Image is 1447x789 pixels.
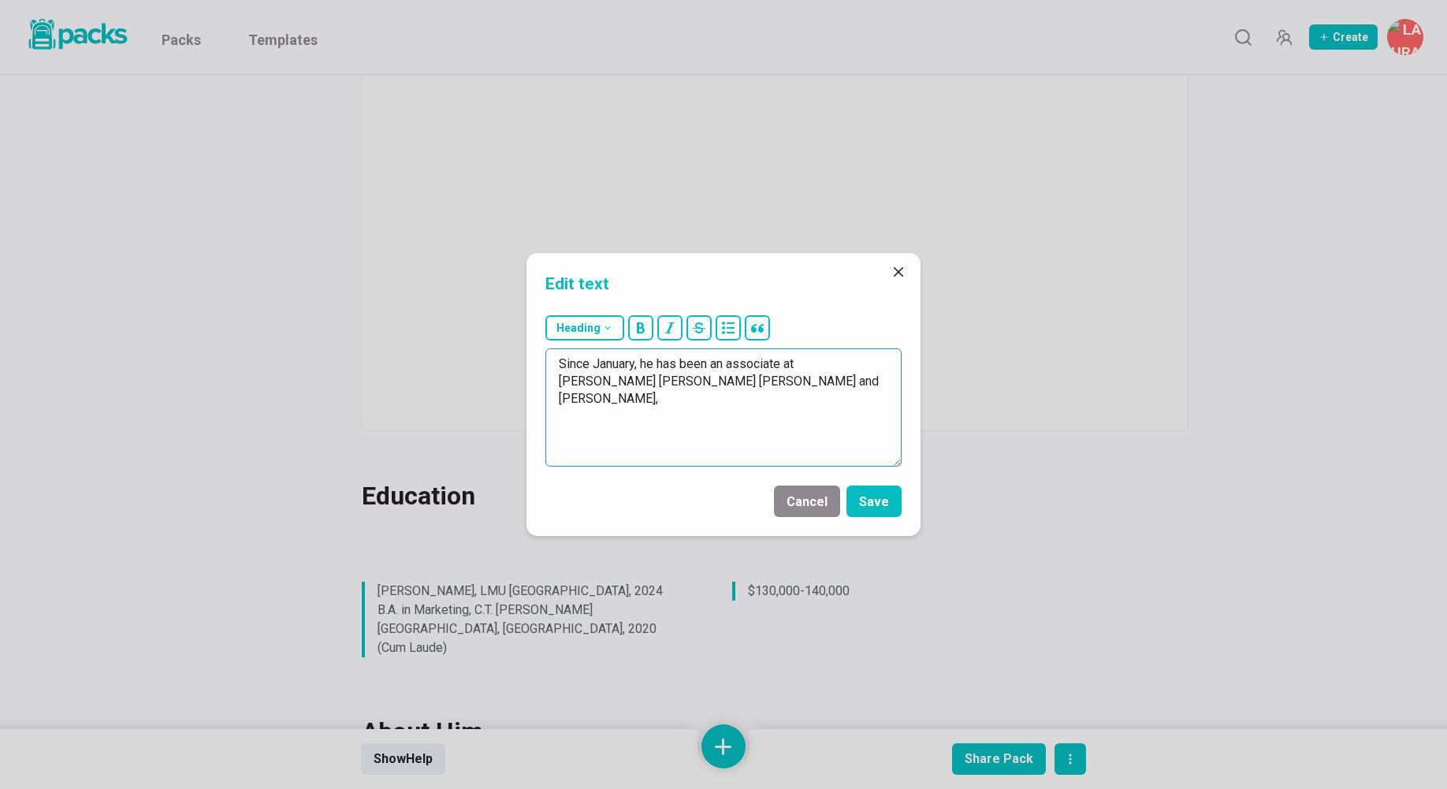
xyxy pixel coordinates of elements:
[886,259,911,285] button: Close
[545,348,902,467] textarea: Since January, he has been an associate at [PERSON_NAME] [PERSON_NAME] [PERSON_NAME] and [PERSON_...
[686,315,712,341] button: strikethrough
[716,315,741,341] button: bullet
[846,486,902,517] button: Save
[628,315,653,341] button: bold
[545,315,624,341] button: Heading
[745,315,770,341] button: block quote
[526,253,921,309] header: Edit text
[774,486,840,517] button: Cancel
[657,315,683,341] button: italic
